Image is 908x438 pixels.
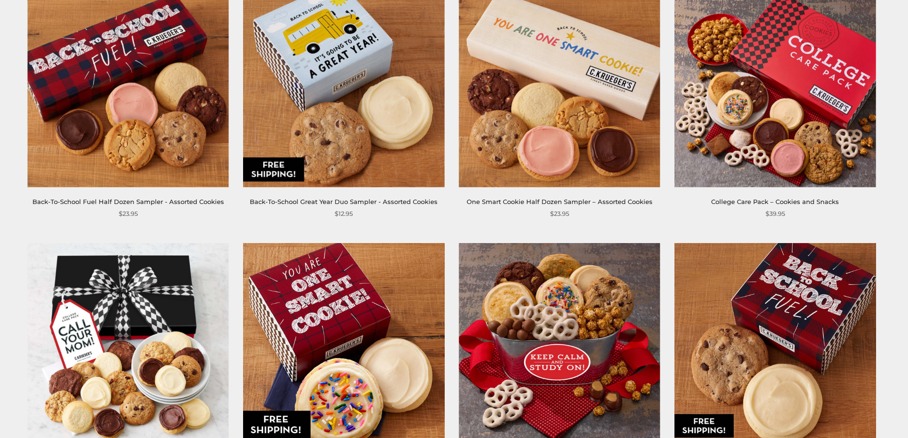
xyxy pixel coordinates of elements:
span: $12.95 [335,209,353,219]
a: Back-To-School Great Year Duo Sampler - Assorted Cookies [250,198,438,205]
a: Back-To-School Fuel Half Dozen Sampler - Assorted Cookies [32,198,224,205]
span: $23.95 [550,209,569,219]
span: $23.95 [119,209,138,219]
a: College Care Pack – Cookies and Snacks [711,198,839,205]
iframe: Sign Up via Text for Offers [8,402,99,430]
span: $39.95 [765,209,785,219]
a: One Smart Cookie Half Dozen Sampler – Assorted Cookies [467,198,653,205]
